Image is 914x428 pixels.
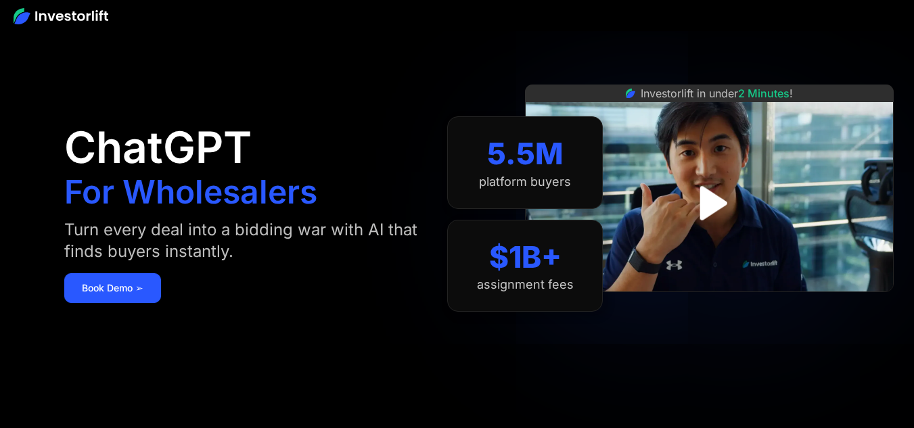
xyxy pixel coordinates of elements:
[64,126,252,169] h1: ChatGPT
[679,173,739,233] a: open lightbox
[608,299,811,315] iframe: Customer reviews powered by Trustpilot
[489,239,562,275] div: $1B+
[738,87,790,100] span: 2 Minutes
[479,174,571,189] div: platform buyers
[64,219,421,262] div: Turn every deal into a bidding war with AI that finds buyers instantly.
[64,176,317,208] h1: For Wholesalers
[487,136,564,172] div: 5.5M
[641,85,793,101] div: Investorlift in under !
[477,277,574,292] div: assignment fees
[64,273,161,303] a: Book Demo ➢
